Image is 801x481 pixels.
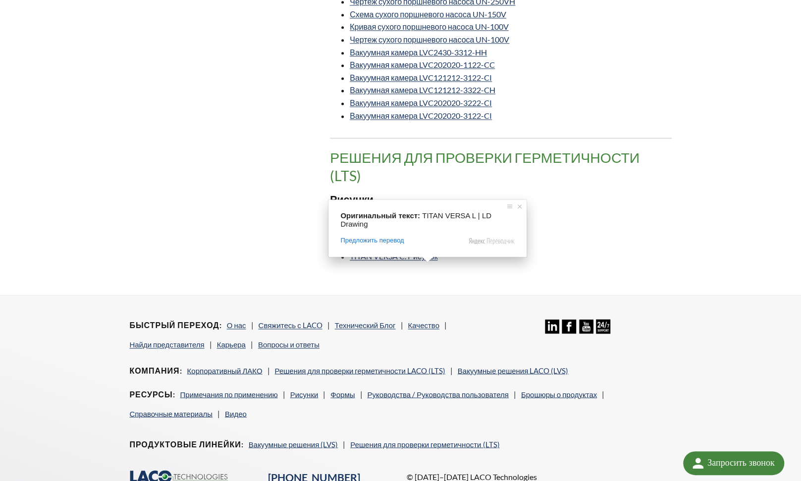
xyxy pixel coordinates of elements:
[225,409,247,418] a: Видео
[187,366,263,375] a: Корпоративный ЛАКО
[367,389,508,398] a: Руководства / Руководства пользователя
[340,236,404,245] span: Предложить перевод
[129,439,241,448] ya-tr-span: Продуктовые линейки
[258,321,322,330] a: Свяжитесь с LACO
[521,389,597,398] a: Брошюры о продуктах
[129,320,219,330] ya-tr-span: Быстрый переход
[350,9,506,19] a: Схема сухого поршневого насоса UN-150V
[217,340,246,349] a: Карьера
[350,73,492,82] a: Вакуумная камера LVC121212-3122-CI
[290,389,319,398] a: Рисунки
[350,111,492,120] a: Вакуумная камера LVC202020-3122-CI
[596,319,610,334] img: Значок круглосуточной поддержки
[330,149,640,184] ya-tr-span: Решения для проверки герметичности (Lts)
[180,389,277,398] a: Примечания по применению
[330,389,355,398] a: Формы
[330,193,374,206] ya-tr-span: Рисунки
[407,472,537,481] ya-tr-span: © [DATE]–[DATE] LACO Technologies
[249,439,338,448] a: Вакуумные решения (LVS)
[596,326,610,335] a: Поддержка 24/7
[129,365,179,375] ya-tr-span: Компания
[258,340,320,349] a: Вопросы и ответы
[275,366,445,375] a: Решения для проверки герметичности LACO (LTS)
[690,455,706,471] img: круглая кнопка
[408,321,439,330] a: Качество
[350,22,508,31] a: Кривая сухого поршневого насоса UN-100V
[683,451,784,475] div: Запросить звонок
[340,211,420,220] span: Оригинальный текст:
[350,85,495,95] a: Вакуумная камера LVC121212-3322-CH
[350,48,487,57] a: Вакуумная камера LVC2430-3312-HH
[350,60,495,69] a: Вакуумная камера LVC202020-1122-CC
[458,366,568,375] a: Вакуумные решения LACO (LVS)
[227,321,246,330] a: О нас
[350,439,499,448] a: Решения для проверки герметичности (LTS)
[129,340,204,349] a: Найди представителя
[335,321,396,330] a: Технический Блог
[707,456,774,469] ya-tr-span: Запросить звонок
[330,149,640,184] span: Отсутствует перевод: en.product_groups. Решения для тестирования на герметичность (LTS)
[350,35,509,44] a: Чертеж сухого поршневого насоса UN-100V
[340,211,493,228] span: TITAN VERSA L | LD Drawing
[129,409,213,418] a: Справочные материалы
[350,98,492,107] a: Вакуумная камера LVC202020-3222-CI
[129,389,172,398] ya-tr-span: Ресурсы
